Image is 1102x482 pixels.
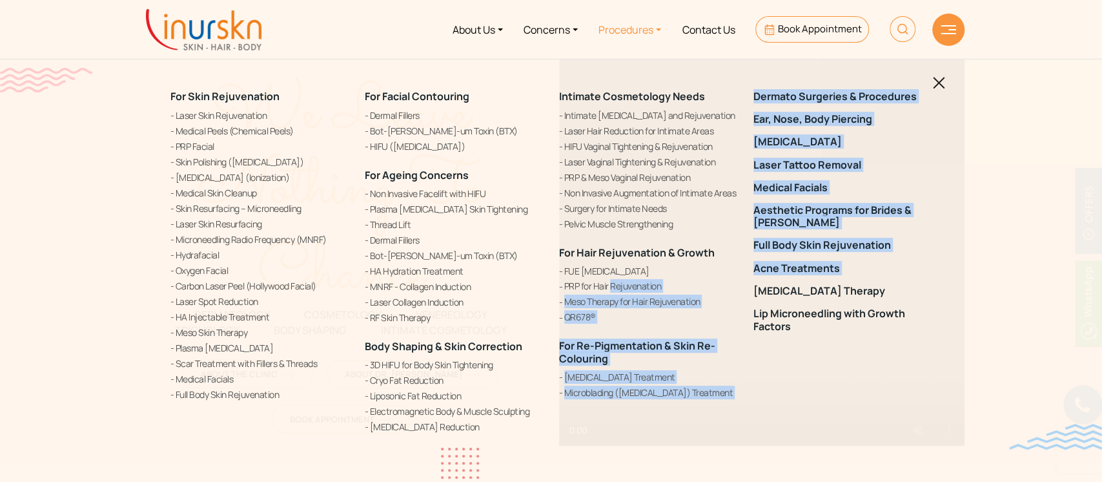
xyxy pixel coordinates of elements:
img: hamLine.svg [941,25,956,34]
a: Laser Collagen Induction [365,295,544,308]
a: [MEDICAL_DATA] Treatment [559,370,738,384]
span: Book Appointment [778,22,862,36]
img: blackclosed [933,77,945,89]
a: Full Body Skin Rejuvenation [753,239,932,251]
a: About Us [442,5,513,54]
a: Medical Skin Cleanup [170,185,349,199]
a: Skin Resurfacing – Microneedling [170,201,349,215]
a: QR678® [559,310,738,324]
a: Intimate [MEDICAL_DATA] and Rejuvenation [559,108,738,121]
a: PRP for Hair Rejuvenation [559,279,738,293]
a: Electromagnetic Body & Muscle Sculpting [365,404,544,418]
a: Non Invasive Facelift with HIFU [365,186,544,200]
a: [MEDICAL_DATA] Therapy [753,285,932,297]
a: PRP & Meso Vaginal Rejuvenation [559,170,738,183]
a: Plasma [MEDICAL_DATA] [170,341,349,354]
a: Liposonic Fat Reduction [365,389,544,403]
a: Laser Skin Rejuvenation [170,108,349,121]
a: Skin Polishing ([MEDICAL_DATA]) [170,154,349,168]
a: For Ageing Concerns [365,167,469,182]
a: Carbon Laser Peel (Hollywood Facial) [170,278,349,292]
a: Meso Skin Therapy [170,325,349,339]
a: FUE [MEDICAL_DATA] [559,264,738,277]
a: Laser Hair Reduction for Intimate Areas [559,123,738,137]
a: Non Invasive Augmentation of Intimate Areas [559,185,738,199]
a: Surgery for Intimate Needs [559,201,738,215]
a: Meso Therapy for Hair Rejuvenation [559,295,738,308]
a: Plasma [MEDICAL_DATA] Skin Tightening [365,202,544,215]
a: For Facial Contouring [365,89,469,103]
a: HA Hydration Treatment [365,264,544,277]
a: HIFU Vaginal Tightening & Rejuvenation [559,139,738,152]
a: [MEDICAL_DATA] [753,136,932,148]
a: Aesthetic Programs for Brides & [PERSON_NAME] [753,204,932,229]
a: Medical Facials [753,182,932,194]
a: For Hair Rejuvenation & Growth [559,245,715,259]
a: Oxygen Facial [170,263,349,277]
a: HIFU ([MEDICAL_DATA]) [365,139,544,152]
a: Pelvic Muscle Strengthening [559,216,738,230]
a: Procedures [588,5,671,54]
a: Medical Peels (Chemical Peels) [170,123,349,137]
img: HeaderSearch [890,16,915,42]
a: MNRF - Collagen Induction [365,279,544,293]
a: Full Body Skin Rejuvenation [170,387,349,401]
a: Medical Facials [170,372,349,385]
a: Dermal Fillers [365,108,544,121]
a: Intimate Cosmetology Needs [559,89,705,103]
a: Book Appointment [755,16,868,43]
a: Microblading ([MEDICAL_DATA]) Treatment [559,386,738,399]
a: Concerns [513,5,588,54]
img: bluewave [1009,424,1102,450]
a: Body Shaping & Skin Correction [365,339,522,353]
a: Hydrafacial [170,247,349,261]
a: Thread Lift [365,217,544,231]
a: Cryo Fat Reduction [365,373,544,387]
a: Laser Spot Reduction [170,294,349,308]
a: Laser Vaginal Tightening & Rejuvenation [559,154,738,168]
a: Ear, Nose, Body Piercing [753,113,932,125]
a: Acne Treatments [753,262,932,275]
a: Contact Us [671,5,745,54]
a: HA Injectable Treatment [170,309,349,323]
a: For Skin Rejuvenation [170,89,280,103]
a: [MEDICAL_DATA] (Ionization) [170,170,349,183]
a: RF Skin Therapy [365,310,544,324]
a: Bot-[PERSON_NAME]-um Toxin (BTX) [365,123,544,137]
a: Microneedling Radio Frequency (MNRF) [170,232,349,246]
img: inurskn-logo [146,9,261,50]
a: For Re-Pigmentation & Skin Re-Colouring [559,339,715,365]
a: Lip Microneedling with Growth Factors [753,308,932,332]
a: Bot-[PERSON_NAME]-um Toxin (BTX) [365,248,544,262]
a: PRP Facial [170,139,349,152]
a: Dermal Fillers [365,233,544,246]
a: Dermato Surgeries & Procedures [753,90,932,103]
a: 3D HIFU for Body Skin Tightening [365,358,544,372]
a: [MEDICAL_DATA] Reduction [365,420,544,434]
a: Laser Tattoo Removal [753,159,932,171]
a: Laser Skin Resurfacing [170,216,349,230]
a: Scar Treatment with Fillers & Threads [170,356,349,370]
